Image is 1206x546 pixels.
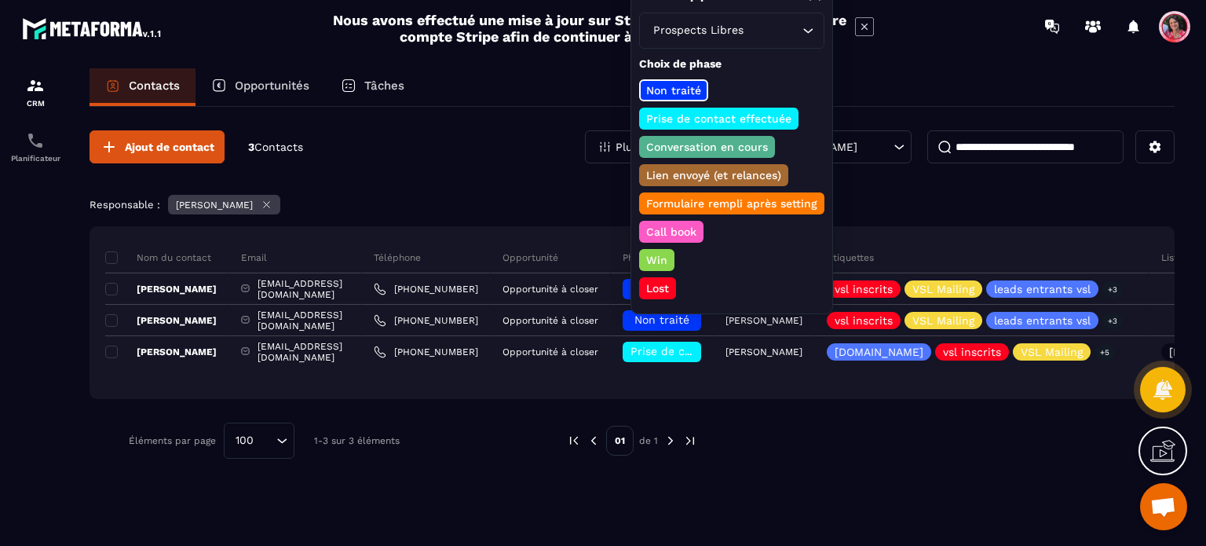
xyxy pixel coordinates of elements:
p: Call book [644,224,699,240]
span: Prise de contact effectuée [630,345,776,357]
p: Prise de contact effectuée [644,111,794,126]
input: Search for option [259,432,272,449]
p: [PERSON_NAME] [725,346,802,357]
p: Opportunité à closer [502,315,598,326]
a: [PHONE_NUMBER] [374,346,478,358]
p: Planificateur [4,154,67,163]
p: Responsable : [90,199,160,211]
p: Lien envoyé (et relances) [644,167,784,183]
p: vsl inscrits [835,315,893,326]
span: Prospects Libres [649,22,747,39]
p: Email [241,251,267,264]
p: VSL Mailing [912,315,974,326]
p: [DOMAIN_NAME] [835,346,923,357]
button: Ajout de contact [90,130,225,163]
p: Téléphone [374,251,421,264]
p: 3 [248,140,303,155]
span: 100 [230,432,259,449]
p: +5 [1095,344,1115,361]
a: Opportunités [196,68,325,106]
img: scheduler [26,131,45,150]
p: CRM [4,99,67,108]
img: prev [567,434,581,448]
p: de 1 [639,434,658,447]
p: vsl inscrits [943,346,1001,357]
p: Win [644,252,670,268]
p: Lost [644,280,671,296]
p: Éléments par page [129,435,216,446]
p: leads entrants vsl [994,284,1091,295]
a: schedulerschedulerPlanificateur [4,119,67,174]
p: [PERSON_NAME] [105,314,217,327]
p: Choix de phase [639,57,824,71]
p: Opportunité à closer [502,346,598,357]
p: +3 [1102,281,1123,298]
p: 1-3 sur 3 éléments [314,435,400,446]
p: Opportunité [502,251,558,264]
p: +3 [1102,313,1123,329]
p: Non traité [644,82,703,98]
span: Ajout de contact [125,139,214,155]
a: [PHONE_NUMBER] [374,283,478,295]
img: logo [22,14,163,42]
p: VSL Mailing [1021,346,1083,357]
p: [PERSON_NAME] [105,346,217,358]
p: Opportunité à closer [502,284,598,295]
a: Ouvrir le chat [1140,483,1187,530]
span: Non traité [634,313,689,326]
div: Search for option [224,423,294,459]
a: formationformationCRM [4,64,67,119]
p: Phase [623,251,649,264]
p: [PERSON_NAME] [176,200,253,211]
p: Opportunités [235,79,309,93]
a: Contacts [90,68,196,106]
p: Tâches [364,79,404,93]
a: [PHONE_NUMBER] [374,314,478,327]
p: [PERSON_NAME] [725,315,802,326]
p: 01 [606,426,634,456]
p: leads entrants vsl [994,315,1091,326]
p: VSL Mailing [912,284,974,295]
p: Formulaire rempli après setting [644,196,820,211]
img: next [683,434,697,448]
img: formation [26,76,45,95]
img: prev [587,434,601,448]
div: Search for option [639,13,824,49]
h2: Nous avons effectué une mise à jour sur Stripe. Veuillez reconnecter votre compte Stripe afin de ... [332,12,847,45]
p: Nom du contact [105,251,211,264]
p: Plus de filtre [616,141,685,152]
input: Search for option [747,22,799,39]
p: vsl inscrits [835,284,893,295]
p: Étiquettes [827,251,874,264]
p: [PERSON_NAME] [105,283,217,295]
a: Tâches [325,68,420,106]
p: Liste [1161,251,1183,264]
p: Conversation en cours [644,139,770,155]
span: Contacts [254,141,303,153]
p: Contacts [129,79,180,93]
img: next [663,434,678,448]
